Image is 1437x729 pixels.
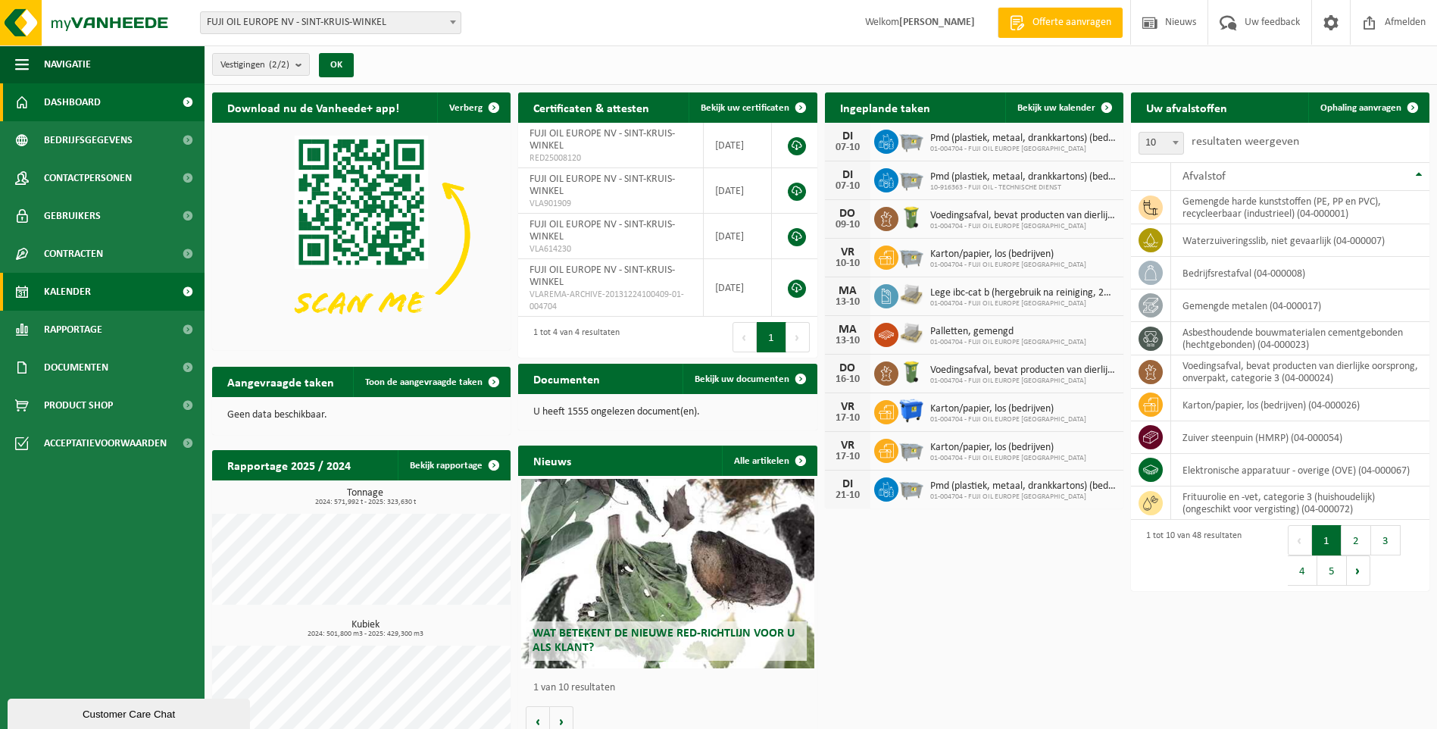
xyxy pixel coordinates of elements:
span: Navigatie [44,45,91,83]
button: Next [786,322,810,352]
td: gemengde harde kunststoffen (PE, PP en PVC), recycleerbaar (industrieel) (04-000001) [1171,191,1429,224]
a: Wat betekent de nieuwe RED-richtlijn voor u als klant? [521,479,814,668]
img: WB-1100-HPE-BE-04 [898,398,924,424]
p: U heeft 1555 ongelezen document(en). [533,407,801,418]
h2: Ingeplande taken [825,92,945,122]
button: 2 [1342,525,1371,555]
td: [DATE] [704,214,773,259]
div: 07-10 [833,181,863,192]
td: [DATE] [704,259,773,317]
span: Kalender [44,273,91,311]
a: Offerte aanvragen [998,8,1123,38]
img: WB-2500-GAL-GY-04 [898,127,924,153]
span: 01-004704 - FUJI OIL EUROPE [GEOGRAPHIC_DATA] [930,377,1116,386]
h2: Download nu de Vanheede+ app! [212,92,414,122]
h2: Documenten [518,364,615,393]
span: FUJI OIL EUROPE NV - SINT-KRUIS-WINKEL [530,128,675,152]
span: FUJI OIL EUROPE NV - SINT-KRUIS-WINKEL [530,174,675,197]
h3: Kubiek [220,620,511,638]
p: 1 van 10 resultaten [533,683,809,693]
span: Karton/papier, los (bedrijven) [930,442,1086,454]
h2: Aangevraagde taken [212,367,349,396]
span: Rapportage [44,311,102,349]
button: Vestigingen(2/2) [212,53,310,76]
h2: Uw afvalstoffen [1131,92,1242,122]
span: Wat betekent de nieuwe RED-richtlijn voor u als klant? [533,627,795,654]
div: 1 tot 10 van 48 resultaten [1139,524,1242,587]
span: 01-004704 - FUJI OIL EUROPE [GEOGRAPHIC_DATA] [930,338,1086,347]
label: resultaten weergeven [1192,136,1299,148]
button: 1 [757,322,786,352]
div: 09-10 [833,220,863,230]
td: [DATE] [704,123,773,168]
span: Palletten, gemengd [930,326,1086,338]
div: MA [833,285,863,297]
span: 10 [1139,133,1183,154]
span: Toon de aangevraagde taken [365,377,483,387]
div: DI [833,478,863,490]
img: WB-0140-HPE-GN-50 [898,205,924,230]
span: Karton/papier, los (bedrijven) [930,249,1086,261]
div: VR [833,246,863,258]
button: 3 [1371,525,1401,555]
a: Bekijk rapportage [398,450,509,480]
count: (2/2) [269,60,289,70]
span: Product Shop [44,386,113,424]
td: gemengde metalen (04-000017) [1171,289,1429,322]
td: zuiver steenpuin (HMRP) (04-000054) [1171,421,1429,454]
div: 17-10 [833,413,863,424]
span: Contactpersonen [44,159,132,197]
span: Pmd (plastiek, metaal, drankkartons) (bedrijven) [930,171,1116,183]
button: Next [1347,555,1370,586]
strong: [PERSON_NAME] [899,17,975,28]
div: DO [833,208,863,220]
span: Documenten [44,349,108,386]
td: asbesthoudende bouwmaterialen cementgebonden (hechtgebonden) (04-000023) [1171,322,1429,355]
span: 01-004704 - FUJI OIL EUROPE [GEOGRAPHIC_DATA] [930,222,1116,231]
td: karton/papier, los (bedrijven) (04-000026) [1171,389,1429,421]
img: LP-PA-00000-WDN-11 [898,321,924,346]
div: VR [833,440,863,452]
a: Bekijk uw documenten [683,364,816,394]
div: 13-10 [833,297,863,308]
td: bedrijfsrestafval (04-000008) [1171,257,1429,289]
button: 5 [1317,555,1347,586]
span: Bekijk uw documenten [695,374,789,384]
div: DI [833,169,863,181]
span: 01-004704 - FUJI OIL EUROPE [GEOGRAPHIC_DATA] [930,299,1116,308]
div: VR [833,401,863,413]
span: Pmd (plastiek, metaal, drankkartons) (bedrijven) [930,480,1116,493]
span: Afvalstof [1182,171,1226,183]
button: Previous [733,322,757,352]
span: Bekijk uw certificaten [701,103,789,113]
span: Offerte aanvragen [1029,15,1115,30]
button: 1 [1312,525,1342,555]
span: 01-004704 - FUJI OIL EUROPE [GEOGRAPHIC_DATA] [930,454,1086,463]
button: Previous [1288,525,1312,555]
td: voedingsafval, bevat producten van dierlijke oorsprong, onverpakt, categorie 3 (04-000024) [1171,355,1429,389]
span: Vestigingen [220,54,289,77]
span: Gebruikers [44,197,101,235]
span: Verberg [449,103,483,113]
span: VLAREMA-ARCHIVE-20131224100409-01-004704 [530,289,692,313]
img: WB-2500-GAL-GY-01 [898,243,924,269]
h3: Tonnage [220,488,511,506]
span: FUJI OIL EUROPE NV - SINT-KRUIS-WINKEL [201,12,461,33]
td: elektronische apparatuur - overige (OVE) (04-000067) [1171,454,1429,487]
span: Voedingsafval, bevat producten van dierlijke oorsprong, onverpakt, categorie 3 [930,210,1116,222]
div: DI [833,130,863,142]
span: 2024: 501,800 m3 - 2025: 429,300 m3 [220,630,511,638]
img: LP-PA-00000-WDN-11 [898,282,924,308]
td: waterzuiveringsslib, niet gevaarlijk (04-000007) [1171,224,1429,257]
span: 01-004704 - FUJI OIL EUROPE [GEOGRAPHIC_DATA] [930,493,1116,502]
h2: Rapportage 2025 / 2024 [212,450,366,480]
a: Toon de aangevraagde taken [353,367,509,397]
div: 17-10 [833,452,863,462]
span: 01-004704 - FUJI OIL EUROPE [GEOGRAPHIC_DATA] [930,415,1086,424]
div: DO [833,362,863,374]
img: WB-2500-GAL-GY-04 [898,166,924,192]
span: 2024: 571,992 t - 2025: 323,630 t [220,499,511,506]
button: Verberg [437,92,509,123]
div: 1 tot 4 van 4 resultaten [526,321,620,354]
a: Bekijk uw kalender [1005,92,1122,123]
